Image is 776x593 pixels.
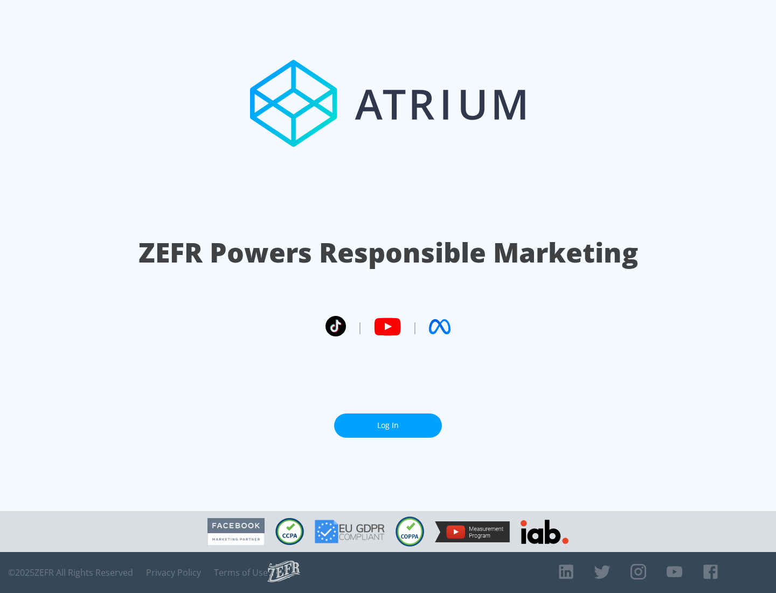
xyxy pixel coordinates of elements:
span: © 2025 ZEFR All Rights Reserved [8,567,133,578]
img: GDPR Compliant [315,520,385,543]
a: Terms of Use [214,567,268,578]
h1: ZEFR Powers Responsible Marketing [138,234,638,271]
img: COPPA Compliant [396,516,424,547]
img: IAB [521,520,569,544]
img: YouTube Measurement Program [435,521,510,542]
span: | [412,319,418,335]
img: Facebook Marketing Partner [207,518,265,546]
span: | [357,319,363,335]
a: Privacy Policy [146,567,201,578]
img: CCPA Compliant [275,518,304,545]
a: Log In [334,413,442,438]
